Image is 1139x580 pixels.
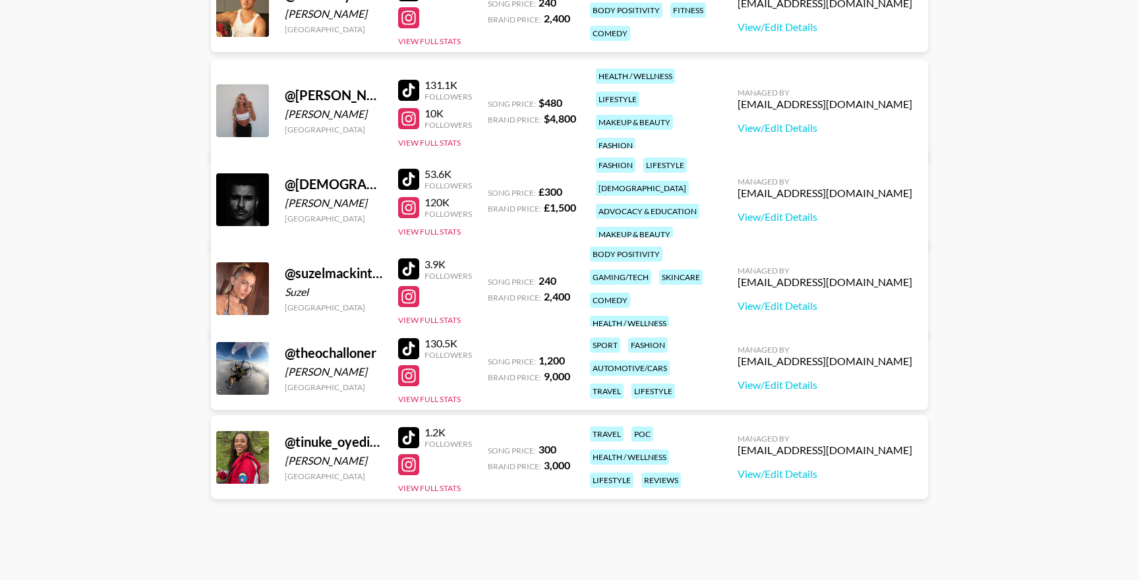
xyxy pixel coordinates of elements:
div: Followers [424,92,472,101]
button: View Full Stats [398,36,461,46]
div: [EMAIL_ADDRESS][DOMAIN_NAME] [738,444,912,457]
button: View Full Stats [398,138,461,148]
div: makeup & beauty [596,115,673,130]
a: View/Edit Details [738,121,912,134]
div: Followers [424,120,472,130]
span: Brand Price: [488,461,541,471]
div: [PERSON_NAME] [285,7,382,20]
span: Song Price: [488,99,536,109]
a: View/Edit Details [738,467,912,480]
strong: £ 1,500 [544,201,576,214]
a: View/Edit Details [738,20,912,34]
div: [GEOGRAPHIC_DATA] [285,125,382,134]
a: View/Edit Details [738,210,912,223]
div: Managed By [738,177,912,187]
div: 3.9K [424,258,472,271]
span: Song Price: [488,188,536,198]
div: automotive/cars [590,361,670,376]
div: Suzel [285,285,382,299]
div: [GEOGRAPHIC_DATA] [285,214,382,223]
div: [PERSON_NAME] [285,107,382,121]
div: makeup & beauty [596,227,673,242]
div: comedy [590,293,630,308]
div: travel [590,384,624,399]
div: 131.1K [424,78,472,92]
div: [PERSON_NAME] [285,196,382,210]
div: [EMAIL_ADDRESS][DOMAIN_NAME] [738,275,912,289]
div: lifestyle [590,473,633,488]
div: lifestyle [643,158,687,173]
div: [PERSON_NAME] [285,365,382,378]
div: skincare [659,270,703,285]
div: health / wellness [590,316,669,331]
strong: 3,000 [544,459,570,471]
div: 1.2K [424,426,472,439]
div: [GEOGRAPHIC_DATA] [285,24,382,34]
strong: 2,400 [544,290,570,303]
div: @ [DEMOGRAPHIC_DATA] [285,176,382,192]
span: Song Price: [488,277,536,287]
button: View Full Stats [398,483,461,493]
strong: $ 480 [539,96,562,109]
div: [EMAIL_ADDRESS][DOMAIN_NAME] [738,98,912,111]
strong: 240 [539,274,556,287]
div: health / wellness [596,69,675,84]
div: @ [PERSON_NAME] [285,87,382,103]
div: [EMAIL_ADDRESS][DOMAIN_NAME] [738,355,912,368]
div: advocacy & education [596,204,699,219]
div: sport [590,337,620,353]
div: [EMAIL_ADDRESS][DOMAIN_NAME] [738,187,912,200]
div: [DEMOGRAPHIC_DATA] [596,181,689,196]
a: View/Edit Details [738,378,912,391]
button: View Full Stats [398,394,461,404]
a: View/Edit Details [738,299,912,312]
div: comedy [590,26,630,41]
div: lifestyle [631,384,675,399]
button: View Full Stats [398,227,461,237]
span: Brand Price: [488,293,541,303]
span: Song Price: [488,357,536,366]
span: Brand Price: [488,115,541,125]
div: health / wellness [590,449,669,465]
div: Managed By [738,88,912,98]
div: travel [590,426,624,442]
span: Brand Price: [488,14,541,24]
div: poc [631,426,653,442]
div: gaming/tech [590,270,651,285]
strong: 300 [539,443,556,455]
div: fashion [596,138,635,153]
div: 53.6K [424,167,472,181]
div: Followers [424,209,472,219]
strong: £ 300 [539,185,562,198]
div: [PERSON_NAME] [285,454,382,467]
div: Managed By [738,434,912,444]
div: body positivity [590,3,662,18]
div: [GEOGRAPHIC_DATA] [285,471,382,481]
div: [GEOGRAPHIC_DATA] [285,303,382,312]
span: Brand Price: [488,204,541,214]
div: fitness [670,3,706,18]
div: fashion [628,337,668,353]
div: fashion [596,158,635,173]
div: body positivity [590,246,662,262]
div: Managed By [738,266,912,275]
div: Followers [424,439,472,449]
strong: 2,400 [544,12,570,24]
span: Brand Price: [488,372,541,382]
div: Followers [424,271,472,281]
div: 130.5K [424,337,472,350]
div: reviews [641,473,681,488]
div: @ tinuke_oyediran [285,434,382,450]
strong: 9,000 [544,370,570,382]
div: [GEOGRAPHIC_DATA] [285,382,382,392]
strong: 1,200 [539,354,565,366]
strong: $ 4,800 [544,112,576,125]
div: @ suzelmackintosh [285,265,382,281]
div: 10K [424,107,472,120]
span: Song Price: [488,446,536,455]
div: Managed By [738,345,912,355]
div: 120K [424,196,472,209]
div: @ theochalloner [285,345,382,361]
div: Followers [424,350,472,360]
div: lifestyle [596,92,639,107]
